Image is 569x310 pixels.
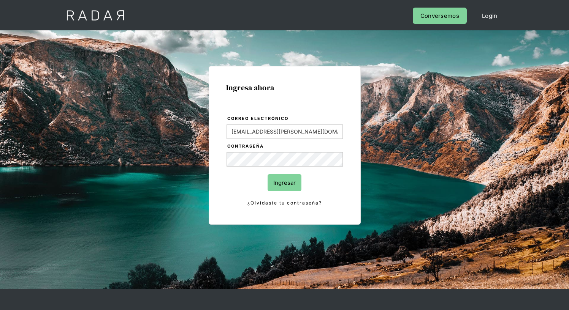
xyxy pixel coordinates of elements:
[226,83,343,92] h1: Ingresa ahora
[413,8,467,24] a: Conversemos
[227,124,343,139] input: bruce@wayne.com
[226,115,343,207] form: Login Form
[227,115,343,123] label: Correo electrónico
[268,174,301,191] input: Ingresar
[227,199,343,207] a: ¿Olvidaste tu contraseña?
[474,8,505,24] a: Login
[227,143,343,150] label: Contraseña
